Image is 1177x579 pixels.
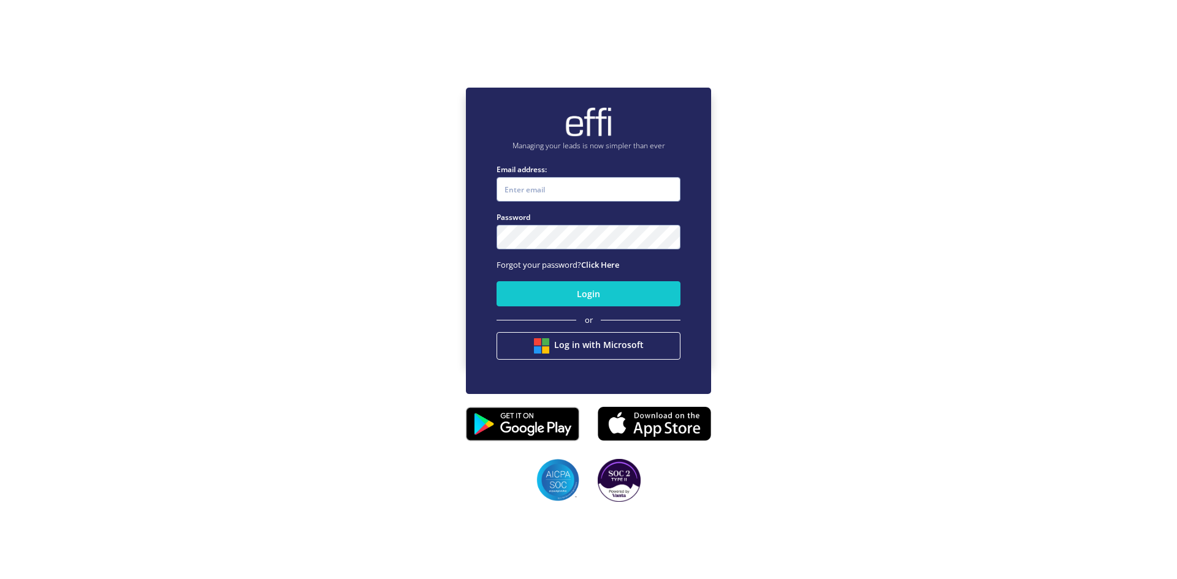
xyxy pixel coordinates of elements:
a: Click Here [581,259,619,270]
p: Managing your leads is now simpler than ever [497,140,680,151]
span: Forgot your password? [497,259,619,270]
button: Login [497,281,680,306]
img: playstore.0fabf2e.png [466,399,579,449]
img: SOC2 badges [536,459,579,502]
button: Log in with Microsoft [497,332,680,360]
img: btn google [534,338,549,354]
img: brand-logo.ec75409.png [564,107,613,137]
img: SOC2 badges [598,459,641,502]
img: appstore.8725fd3.png [598,403,711,444]
label: Email address: [497,164,680,175]
input: Enter email [497,177,680,202]
label: Password [497,211,680,223]
span: or [585,314,593,327]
